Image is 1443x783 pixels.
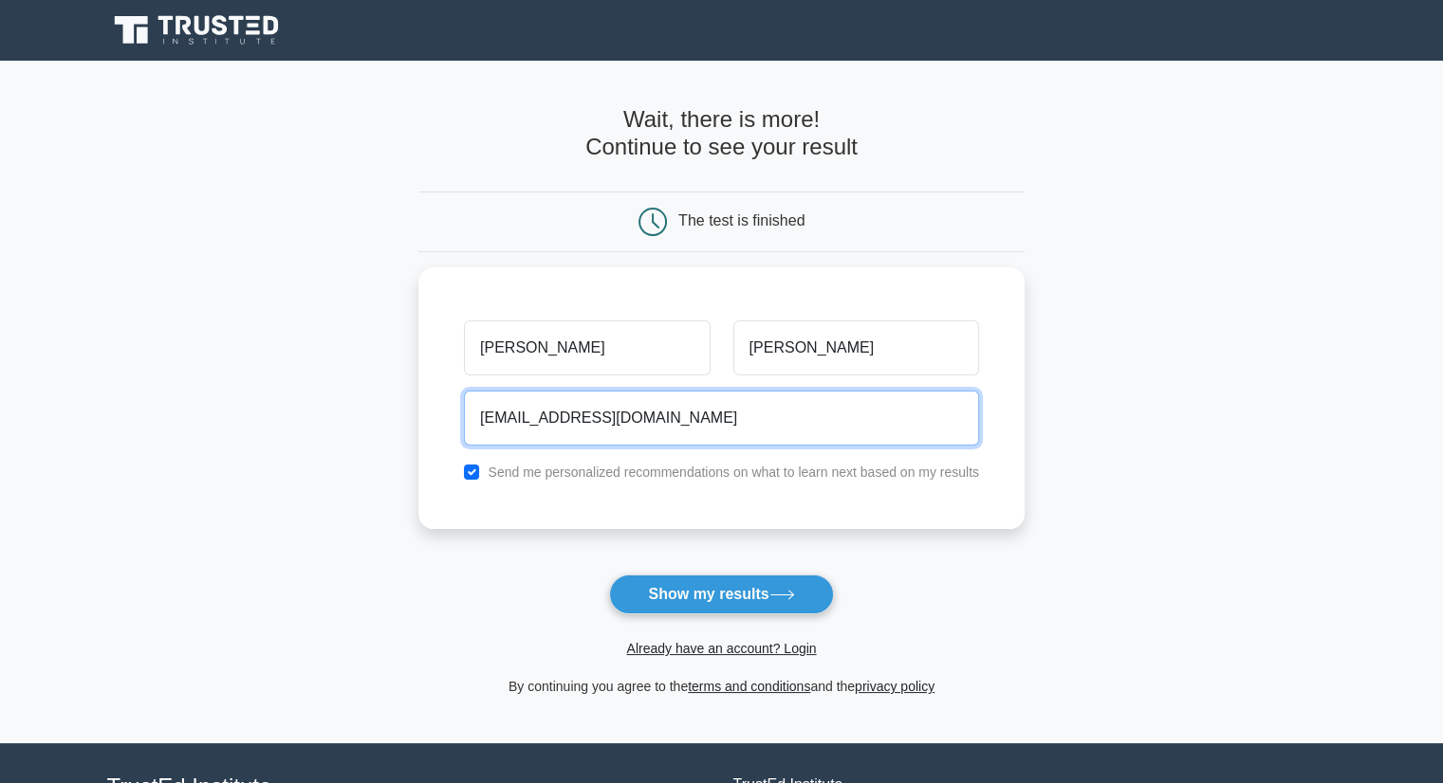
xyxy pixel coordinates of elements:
div: By continuing you agree to the and the [407,675,1036,698]
a: terms and conditions [688,679,810,694]
input: First name [464,320,710,375]
label: Send me personalized recommendations on what to learn next based on my results [488,464,979,480]
h4: Wait, there is more! Continue to see your result [418,106,1025,161]
button: Show my results [609,574,833,614]
a: Already have an account? Login [626,641,816,656]
input: Last name [733,320,979,375]
a: privacy policy [855,679,934,694]
input: Email [464,391,979,446]
div: The test is finished [678,212,805,228]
